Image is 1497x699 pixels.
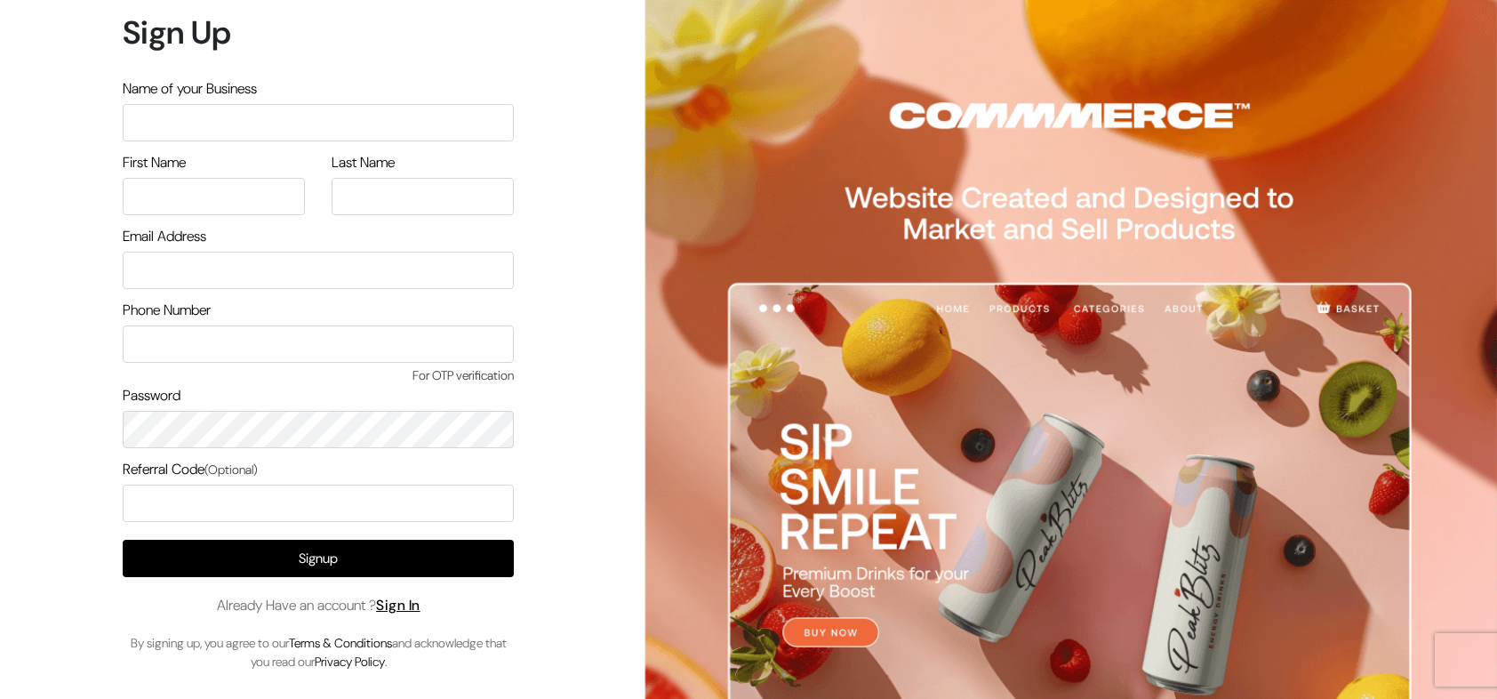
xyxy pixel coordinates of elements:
button: Signup [123,540,514,577]
label: First Name [123,152,186,173]
label: Referral Code [123,459,258,480]
a: Sign In [376,596,420,615]
p: By signing up, you agree to our and acknowledge that you read our . [123,634,514,671]
label: Last Name [332,152,395,173]
h1: Sign Up [123,13,514,52]
label: Password [123,385,180,406]
span: Already Have an account ? [217,595,420,616]
a: Privacy Policy [315,654,385,670]
label: Name of your Business [123,78,257,100]
label: Phone Number [123,300,211,321]
a: Terms & Conditions [289,635,392,651]
span: (Optional) [204,462,258,478]
label: Email Address [123,226,206,247]
span: For OTP verification [123,366,514,385]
